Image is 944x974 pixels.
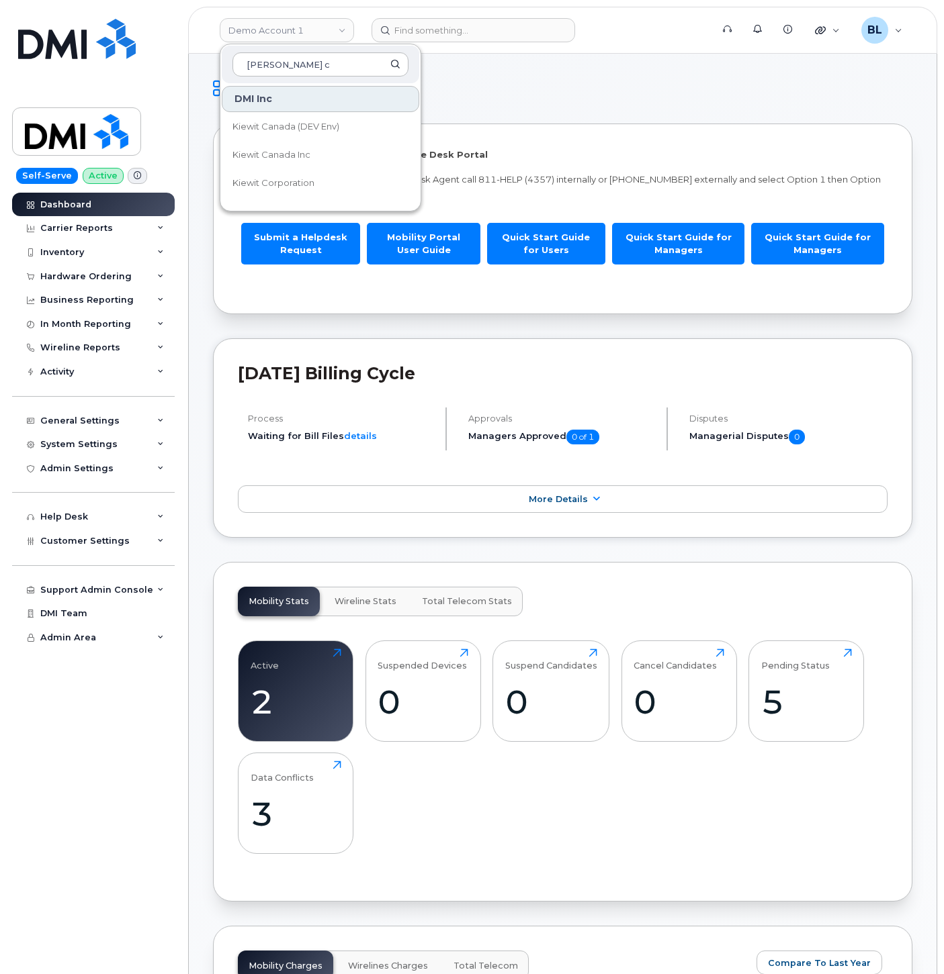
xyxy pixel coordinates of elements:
[634,682,724,722] div: 0
[529,494,588,504] span: More Details
[468,430,654,444] h5: Managers Approved
[378,648,468,734] a: Suspended Devices0
[238,363,888,383] h2: [DATE] Billing Cycle
[248,430,434,442] li: Waiting for Bill Files
[348,961,428,971] span: Wirelines Charges
[751,223,884,264] a: Quick Start Guide for Managers
[222,170,419,197] a: Kiewit Corporation
[335,596,396,607] span: Wireline Stats
[238,148,888,161] p: Welcome to the Mobile Device Service Desk Portal
[689,430,888,444] h5: Managerial Disputes
[761,648,852,734] a: Pending Status5
[634,648,724,734] a: Cancel Candidates0
[789,430,805,444] span: 0
[241,223,360,264] a: Submit a Helpdesk Request
[232,177,314,190] span: Kiewit Corporation
[232,120,339,134] span: Kiewit Canada (DEV Env)
[251,648,279,671] div: Active
[378,682,468,722] div: 0
[251,682,341,722] div: 2
[232,52,409,77] input: Search
[468,413,654,424] h4: Approvals
[612,223,745,264] a: Quick Start Guide for Managers
[248,413,434,424] h4: Process
[768,957,871,969] span: Compare To Last Year
[222,86,419,112] div: DMI Inc
[566,430,599,444] span: 0 of 1
[344,430,377,441] a: details
[367,223,480,264] a: Mobility Portal User Guide
[232,148,310,162] span: Kiewit Canada Inc
[251,761,341,846] a: Data Conflicts3
[238,173,888,198] p: To speak with a Mobile Device Service Desk Agent call 811-HELP (4357) internally or [PHONE_NUMBER...
[505,648,597,671] div: Suspend Candidates
[689,413,888,424] h4: Disputes
[634,648,717,671] div: Cancel Candidates
[422,596,512,607] span: Total Telecom Stats
[505,648,597,734] a: Suspend Candidates0
[761,682,852,722] div: 5
[251,794,341,834] div: 3
[222,142,419,168] a: Kiewit Canada Inc
[251,648,341,734] a: Active2
[761,648,830,671] div: Pending Status
[378,648,467,671] div: Suspended Devices
[251,761,314,783] div: Data Conflicts
[454,961,518,971] span: Total Telecom
[505,682,597,722] div: 0
[222,113,419,140] a: Kiewit Canada (DEV Env)
[487,223,605,264] a: Quick Start Guide for Users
